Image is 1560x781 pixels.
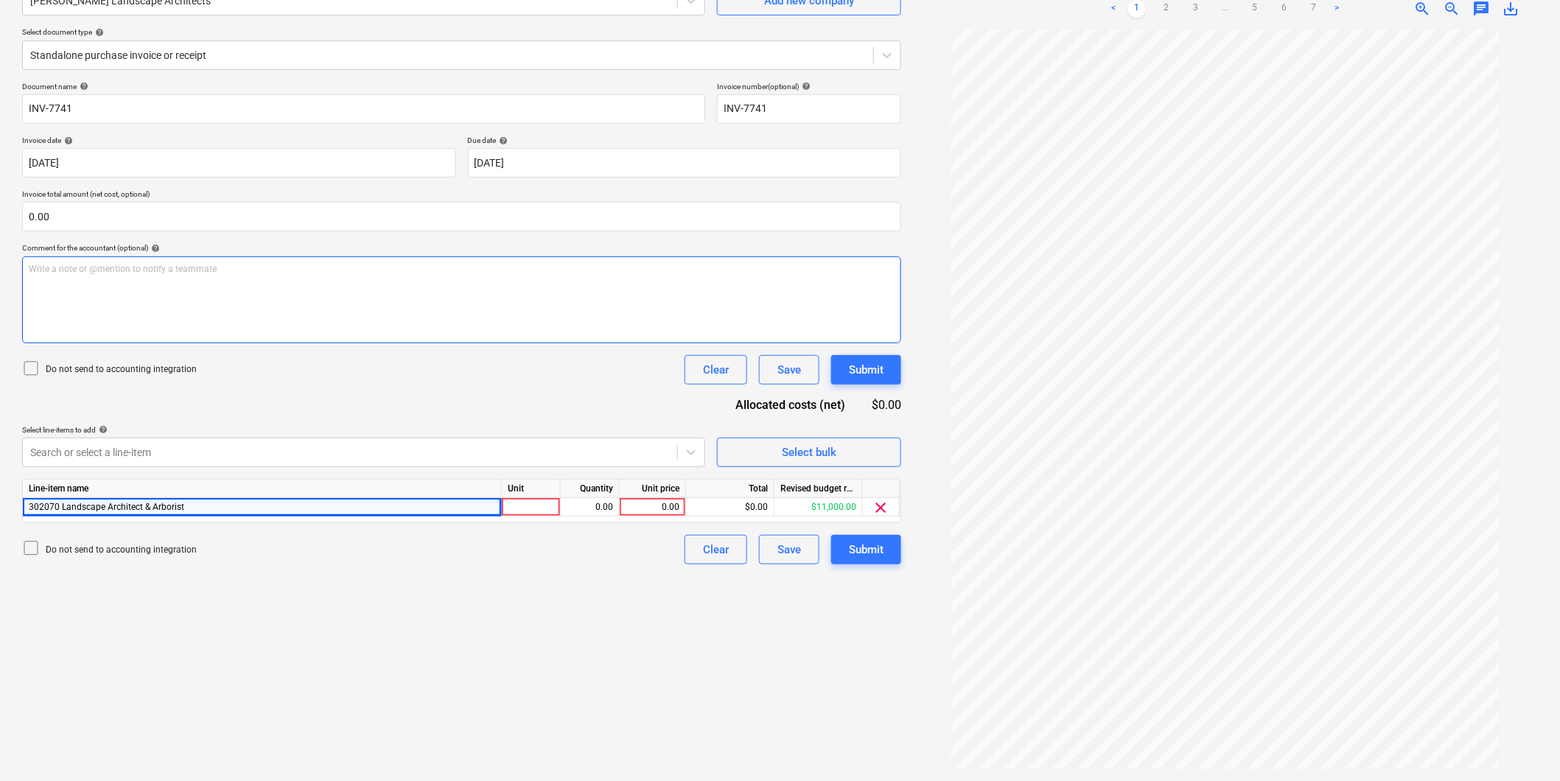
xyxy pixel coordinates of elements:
span: help [77,82,88,91]
div: Quantity [561,480,620,498]
button: Save [759,355,819,385]
button: Save [759,535,819,564]
span: help [61,136,73,145]
input: Document name [22,94,705,124]
p: Invoice total amount (net cost, optional) [22,189,901,202]
div: Invoice date [22,136,456,145]
div: Total [686,480,774,498]
div: Submit [849,360,884,379]
span: clear [872,499,890,516]
p: Do not send to accounting integration [46,544,197,556]
div: 0.00 [567,498,613,516]
span: help [497,136,508,145]
input: Due date not specified [468,148,902,178]
div: $11,000.00 [774,498,863,516]
div: Unit price [620,480,686,498]
input: Invoice number [717,94,901,124]
input: Invoice date not specified [22,148,456,178]
div: Save [777,540,801,559]
button: Clear [685,355,747,385]
span: help [148,244,160,253]
div: Revised budget remaining [774,480,863,498]
div: Due date [468,136,902,145]
span: help [96,425,108,434]
div: Line-item name [23,480,502,498]
div: 0.00 [626,498,679,516]
div: Comment for the accountant (optional) [22,243,901,253]
button: Select bulk [717,438,901,467]
input: Invoice total amount (net cost, optional) [22,202,901,231]
button: Submit [831,535,901,564]
div: Submit [849,540,884,559]
div: $0.00 [686,498,774,516]
div: Save [777,360,801,379]
div: Clear [703,540,729,559]
div: Clear [703,360,729,379]
button: Clear [685,535,747,564]
div: Allocated costs (net) [710,396,869,413]
span: help [92,28,104,37]
div: Select document type [22,27,901,37]
p: Do not send to accounting integration [46,363,197,376]
button: Submit [831,355,901,385]
div: Document name [22,82,705,91]
div: $0.00 [869,396,901,413]
span: help [799,82,811,91]
span: 302070 Landscape Architect & Arborist [29,502,184,512]
div: Select bulk [782,443,836,462]
div: Unit [502,480,561,498]
div: Select line-items to add [22,425,705,435]
div: Invoice number (optional) [717,82,901,91]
